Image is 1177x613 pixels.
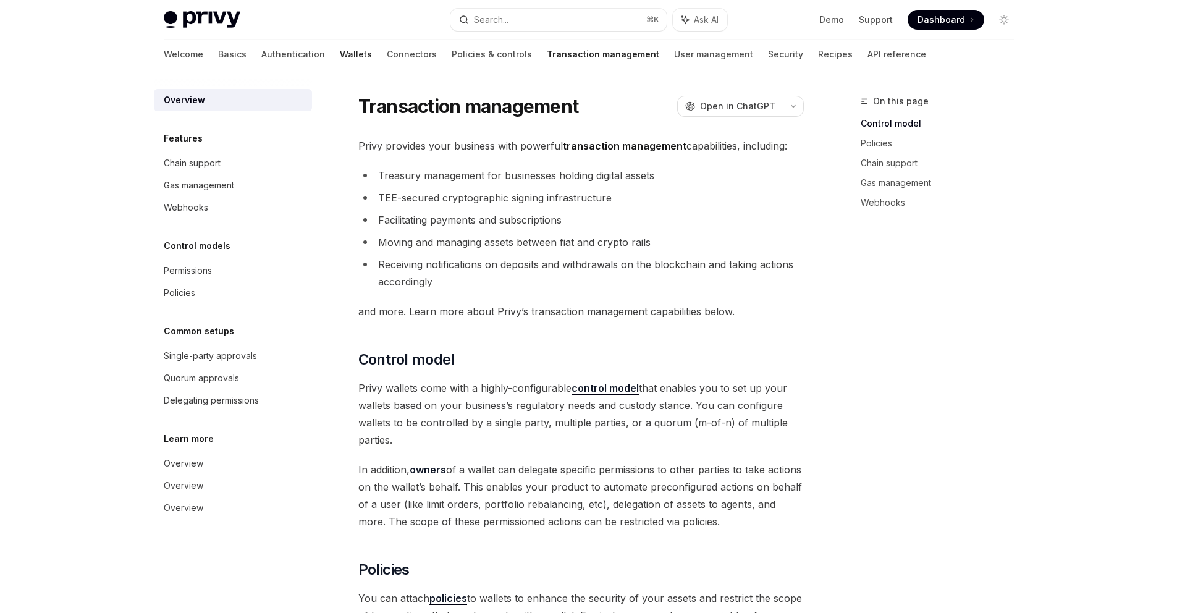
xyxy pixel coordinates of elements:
a: Basics [218,40,247,69]
strong: transaction management [563,140,686,152]
span: Privy provides your business with powerful capabilities, including: [358,137,804,154]
li: Facilitating payments and subscriptions [358,211,804,229]
a: Overview [154,497,312,519]
a: Webhooks [154,197,312,219]
div: Gas management [164,178,234,193]
h5: Learn more [164,431,214,446]
a: Permissions [154,260,312,282]
span: Dashboard [918,14,965,26]
a: Support [859,14,893,26]
div: Overview [164,93,205,108]
div: Policies [164,285,195,300]
img: light logo [164,11,240,28]
span: Control model [358,350,455,370]
div: Search... [474,12,508,27]
a: Recipes [818,40,853,69]
div: Delegating permissions [164,393,259,408]
li: Receiving notifications on deposits and withdrawals on the blockchain and taking actions accordingly [358,256,804,290]
button: Toggle dark mode [994,10,1014,30]
a: policies [429,592,467,605]
span: and more. Learn more about Privy’s transaction management capabilities below. [358,303,804,320]
a: Policies [154,282,312,304]
a: Overview [154,452,312,475]
span: In addition, of a wallet can delegate specific permissions to other parties to take actions on th... [358,461,804,530]
a: Policies & controls [452,40,532,69]
a: Overview [154,89,312,111]
a: Control model [861,114,1024,133]
h5: Control models [164,239,230,253]
div: Permissions [164,263,212,278]
a: Gas management [861,173,1024,193]
a: API reference [867,40,926,69]
li: Moving and managing assets between fiat and crypto rails [358,234,804,251]
div: Overview [164,478,203,493]
li: TEE-secured cryptographic signing infrastructure [358,189,804,206]
span: Open in ChatGPT [700,100,775,112]
button: Search...⌘K [450,9,667,31]
a: Dashboard [908,10,984,30]
a: Transaction management [547,40,659,69]
button: Open in ChatGPT [677,96,783,117]
a: Wallets [340,40,372,69]
a: owners [410,463,446,476]
a: Single-party approvals [154,345,312,367]
button: Ask AI [673,9,727,31]
a: Overview [154,475,312,497]
a: Chain support [154,152,312,174]
a: control model [572,382,639,395]
span: Privy wallets come with a highly-configurable that enables you to set up your wallets based on yo... [358,379,804,449]
h5: Common setups [164,324,234,339]
div: Quorum approvals [164,371,239,386]
h1: Transaction management [358,95,579,117]
div: Overview [164,501,203,515]
span: ⌘ K [646,15,659,25]
span: Ask AI [694,14,719,26]
a: Security [768,40,803,69]
a: Welcome [164,40,203,69]
strong: control model [572,382,639,394]
a: Webhooks [861,193,1024,213]
a: Delegating permissions [154,389,312,412]
a: Gas management [154,174,312,197]
a: Connectors [387,40,437,69]
div: Webhooks [164,200,208,215]
span: On this page [873,94,929,109]
h5: Features [164,131,203,146]
div: Single-party approvals [164,349,257,363]
a: Demo [819,14,844,26]
a: Quorum approvals [154,367,312,389]
div: Overview [164,456,203,471]
span: Policies [358,560,410,580]
a: User management [674,40,753,69]
div: Chain support [164,156,221,171]
li: Treasury management for businesses holding digital assets [358,167,804,184]
a: Chain support [861,153,1024,173]
a: Authentication [261,40,325,69]
a: Policies [861,133,1024,153]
